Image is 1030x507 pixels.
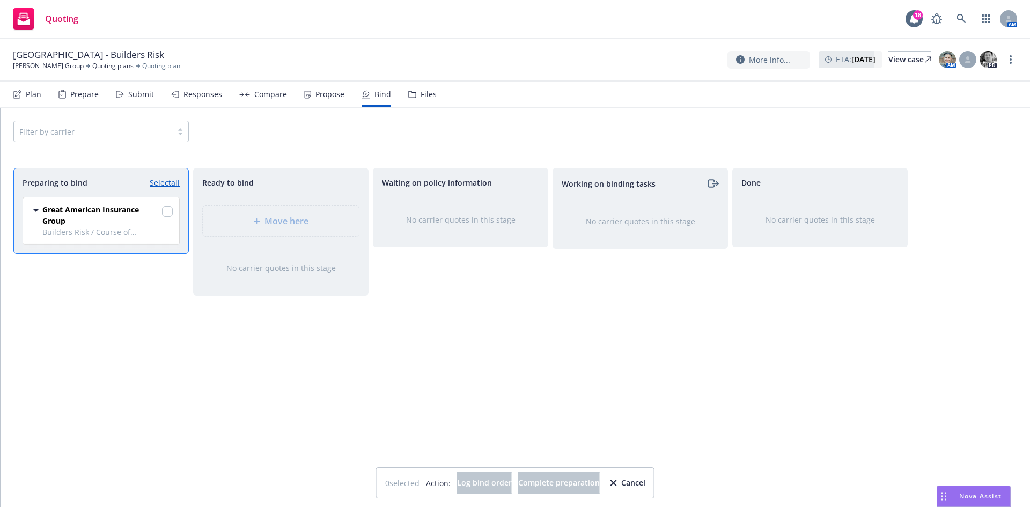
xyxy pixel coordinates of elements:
button: Cancel [610,472,645,494]
div: Propose [315,90,344,99]
a: Report a Bug [926,8,947,30]
span: 0 selected [385,477,420,489]
span: Nova Assist [959,491,1002,501]
div: Compare [254,90,287,99]
a: more [1004,53,1017,66]
span: Preparing to bind [23,177,87,188]
span: More info... [749,54,790,65]
a: View case [888,51,931,68]
button: Complete preparation [518,472,600,494]
a: Quoting plans [92,61,134,71]
span: Quoting plan [142,61,180,71]
div: Drag to move [937,486,951,506]
div: 18 [913,10,923,20]
div: Submit [128,90,154,99]
div: Files [421,90,437,99]
div: Bind [374,90,391,99]
span: Done [741,177,761,188]
strong: [DATE] [851,54,876,64]
button: More info... [727,51,810,69]
a: Switch app [975,8,997,30]
span: ETA : [836,54,876,65]
img: photo [939,51,956,68]
div: Prepare [70,90,99,99]
div: Responses [183,90,222,99]
div: No carrier quotes in this stage [750,214,890,225]
span: Waiting on policy information [382,177,492,188]
div: No carrier quotes in this stage [570,216,710,227]
button: Log bind order [457,472,512,494]
button: Nova Assist [937,486,1011,507]
a: Search [951,8,972,30]
span: Great American Insurance Group [42,204,160,226]
img: photo [980,51,997,68]
span: Working on binding tasks [562,178,656,189]
span: Action: [426,477,451,489]
div: No carrier quotes in this stage [211,262,351,274]
a: moveRight [706,177,719,190]
a: [PERSON_NAME] Group [13,61,84,71]
span: Quoting [45,14,78,23]
div: No carrier quotes in this stage [391,214,531,225]
span: Builders Risk / Course of Construction [42,226,173,238]
span: [GEOGRAPHIC_DATA] - Builders Risk [13,48,164,61]
div: Plan [26,90,41,99]
a: Select all [150,177,180,188]
a: Quoting [9,4,83,34]
span: Complete preparation [518,477,600,488]
span: Log bind order [457,477,512,488]
span: Ready to bind [202,177,254,188]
